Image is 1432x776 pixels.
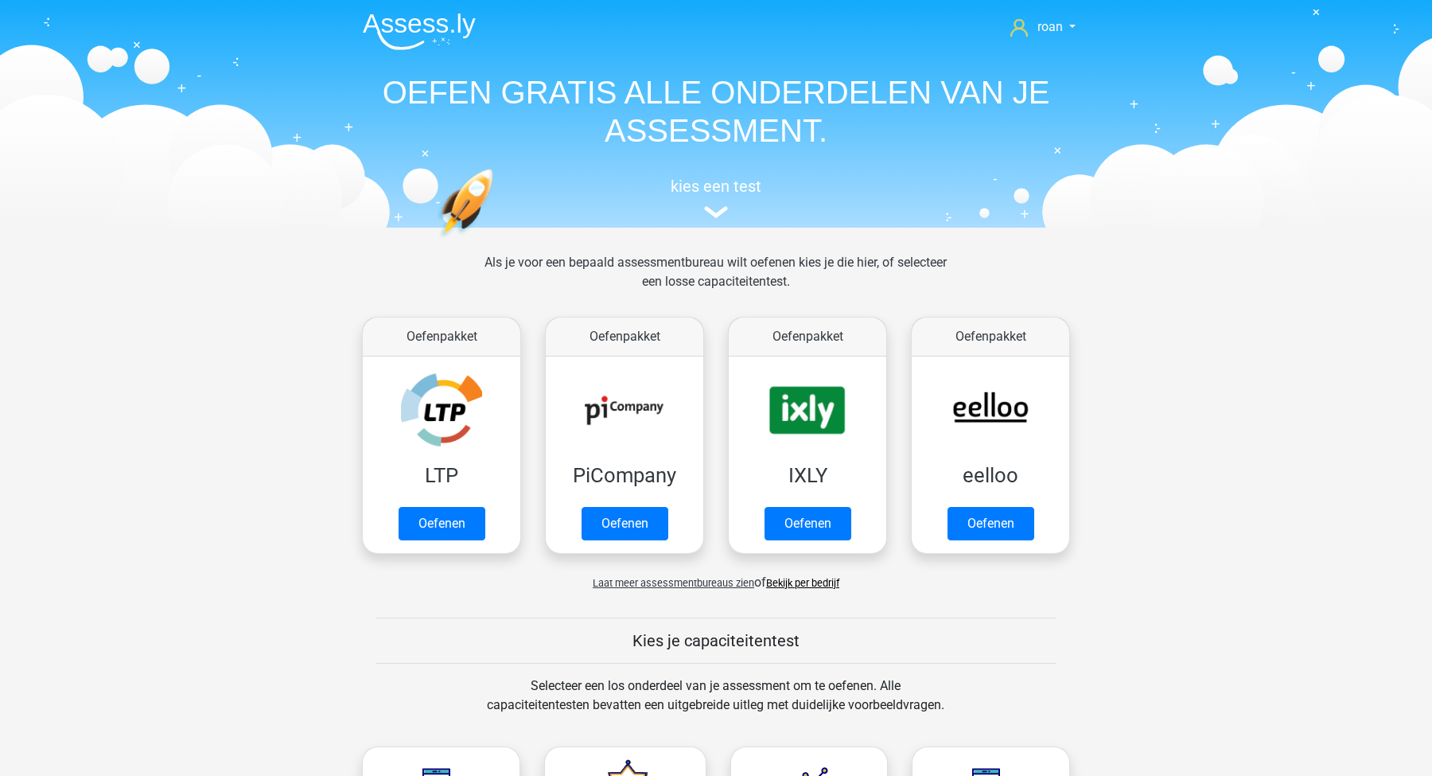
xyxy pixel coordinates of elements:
[766,577,839,589] a: Bekijk per bedrijf
[350,177,1082,219] a: kies een test
[1004,18,1082,37] a: roan
[363,13,476,50] img: Assessly
[765,507,851,540] a: Oefenen
[399,507,485,540] a: Oefenen
[1037,19,1063,34] span: roan
[704,206,728,218] img: assessment
[376,631,1056,650] h5: Kies je capaciteitentest
[350,177,1082,196] h5: kies een test
[472,253,959,310] div: Als je voor een bepaald assessmentbureau wilt oefenen kies je die hier, of selecteer een losse ca...
[350,73,1082,150] h1: OEFEN GRATIS ALLE ONDERDELEN VAN JE ASSESSMENT.
[582,507,668,540] a: Oefenen
[472,677,959,734] div: Selecteer een los onderdeel van je assessment om te oefenen. Alle capaciteitentesten bevatten een...
[948,507,1034,540] a: Oefenen
[350,560,1082,592] div: of
[593,577,754,589] span: Laat meer assessmentbureaus zien
[438,169,555,313] img: oefenen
